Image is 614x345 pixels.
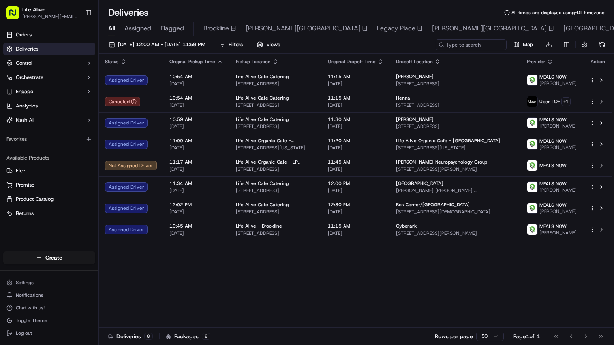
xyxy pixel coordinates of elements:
[396,116,434,123] span: [PERSON_NAME]
[396,81,514,87] span: [STREET_ADDRESS]
[16,102,38,109] span: Analytics
[3,179,95,191] button: Promise
[169,166,223,172] span: [DATE]
[3,133,95,145] div: Favorites
[169,116,223,123] span: 10:59 AM
[3,328,95,339] button: Log out
[3,315,95,326] button: Toggle Theme
[328,138,383,144] span: 11:20 AM
[169,202,223,208] span: 12:02 PM
[527,75,537,85] img: melas_now_logo.png
[169,209,223,215] span: [DATE]
[396,230,514,236] span: [STREET_ADDRESS][PERSON_NAME]
[16,74,43,81] span: Orchestrate
[236,159,315,165] span: Life Alive Organic Cafe - LP (Legacy Place)
[539,181,567,187] span: MEALS NOW
[527,96,537,107] img: uber-new-logo.jpeg
[16,305,45,311] span: Chat with us!
[229,41,243,48] span: Filters
[16,45,38,53] span: Deliveries
[16,181,34,189] span: Promise
[396,123,514,130] span: [STREET_ADDRESS]
[3,114,95,126] button: Nash AI
[527,203,537,213] img: melas_now_logo.png
[539,74,567,80] span: MEALS NOW
[513,332,540,340] div: Page 1 of 1
[3,71,95,84] button: Orchestrate
[6,196,92,203] a: Product Catalog
[597,39,608,50] button: Refresh
[236,145,315,151] span: [STREET_ADDRESS][US_STATE]
[266,41,280,48] span: Views
[236,166,315,172] span: [STREET_ADDRESS]
[236,223,282,229] span: Life Alive - Brookline
[105,58,118,65] span: Status
[169,102,223,108] span: [DATE]
[328,209,383,215] span: [DATE]
[328,102,383,108] span: [DATE]
[169,180,223,187] span: 11:34 AM
[328,145,383,151] span: [DATE]
[16,279,34,286] span: Settings
[3,28,95,41] a: Orders
[396,166,514,172] span: [STREET_ADDRESS][PERSON_NAME]
[527,224,537,235] img: melas_now_logo.png
[396,209,514,215] span: [STREET_ADDRESS][DEMOGRAPHIC_DATA]
[396,187,514,194] span: [PERSON_NAME] [PERSON_NAME], [STREET_ADDRESS][PERSON_NAME]
[328,74,383,80] span: 11:15 AM
[3,277,95,288] button: Settings
[539,98,560,105] span: Uber LOF
[3,193,95,205] button: Product Catalog
[328,123,383,130] span: [DATE]
[144,333,153,340] div: 8
[539,123,577,129] span: [PERSON_NAME]
[539,80,577,87] span: [PERSON_NAME]
[396,58,433,65] span: Dropoff Location
[236,138,315,144] span: Life Alive Organic Cafe - [GEOGRAPHIC_DATA]
[3,3,82,22] button: Life Alive[PERSON_NAME][EMAIL_ADDRESS][DOMAIN_NAME]
[396,138,500,144] span: Life Alive Organic Cafe - [GEOGRAPHIC_DATA]
[108,24,115,33] span: All
[236,187,315,194] span: [STREET_ADDRESS]
[539,208,577,215] span: [PERSON_NAME]
[169,74,223,80] span: 10:54 AM
[236,180,289,187] span: Life Alive Cafe Catering
[3,57,95,70] button: Control
[246,24,361,33] span: [PERSON_NAME][GEOGRAPHIC_DATA]
[6,210,92,217] a: Returns
[202,333,210,340] div: 8
[396,102,514,108] span: [STREET_ADDRESS]
[527,182,537,192] img: melas_now_logo.png
[22,6,45,13] button: Life Alive
[22,13,79,20] button: [PERSON_NAME][EMAIL_ADDRESS][DOMAIN_NAME]
[16,167,27,174] span: Fleet
[3,100,95,112] a: Analytics
[108,332,153,340] div: Deliveries
[105,97,140,106] div: Canceled
[169,159,223,165] span: 11:17 AM
[16,117,34,124] span: Nash AI
[169,123,223,130] span: [DATE]
[396,74,434,80] span: [PERSON_NAME]
[236,81,315,87] span: [STREET_ADDRESS]
[328,180,383,187] span: 12:00 PM
[511,9,605,16] span: All times are displayed using EDT timezone
[105,39,209,50] button: [DATE] 12:00 AM - [DATE] 11:59 PM
[539,230,577,236] span: [PERSON_NAME]
[16,88,33,95] span: Engage
[216,39,246,50] button: Filters
[539,162,567,169] span: MEALS NOW
[328,159,383,165] span: 11:45 AM
[6,167,92,174] a: Fleet
[203,24,229,33] span: Brookline
[169,145,223,151] span: [DATE]
[166,332,210,340] div: Packages
[236,230,315,236] span: [STREET_ADDRESS]
[396,202,470,208] span: Bok Center/[GEOGRAPHIC_DATA]
[435,332,473,340] p: Rows per page
[539,202,567,208] span: MEALS NOW
[396,223,417,229] span: Cyberark
[16,31,32,38] span: Orders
